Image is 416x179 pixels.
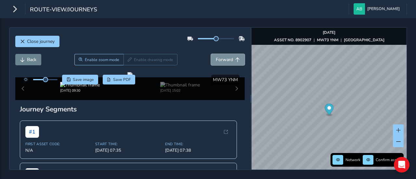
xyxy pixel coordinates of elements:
[60,88,100,93] div: [DATE] 09:30
[25,126,39,138] span: # 1
[354,3,365,15] img: diamond-layout
[317,37,338,43] strong: MW73 YNM
[325,104,334,117] div: Map marker
[376,157,402,162] span: Confirm assets
[344,37,384,43] strong: [GEOGRAPHIC_DATA]
[15,54,41,65] button: Back
[95,142,161,147] span: Start Time:
[74,54,123,65] button: Zoom
[367,3,400,15] span: [PERSON_NAME]
[62,75,98,84] button: Save
[345,157,360,162] span: Network
[15,36,59,47] button: Close journey
[73,77,94,82] span: Save image
[354,3,402,15] button: [PERSON_NAME]
[30,6,97,15] span: route-view/journeys
[27,57,36,63] span: Back
[113,77,131,82] span: Save PDF
[274,37,384,43] div: | |
[165,142,231,147] span: End Time:
[95,147,161,153] span: [DATE] 07:35
[323,30,335,35] strong: [DATE]
[160,82,200,88] img: Thumbnail frame
[216,57,233,63] span: Forward
[394,157,409,173] div: Open Intercom Messenger
[211,54,245,65] button: Forward
[165,147,231,153] span: [DATE] 07:38
[25,147,91,153] span: N/A
[20,105,240,114] div: Journey Segments
[213,77,238,83] span: MW73 YNM
[103,75,136,84] button: PDF
[85,57,119,62] span: Enable zoom mode
[25,142,91,147] span: First Asset Code:
[160,88,200,93] div: [DATE] 15:02
[274,37,311,43] strong: ASSET NO. 8902907
[27,38,55,45] span: Close journey
[60,82,100,88] img: Thumbnail frame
